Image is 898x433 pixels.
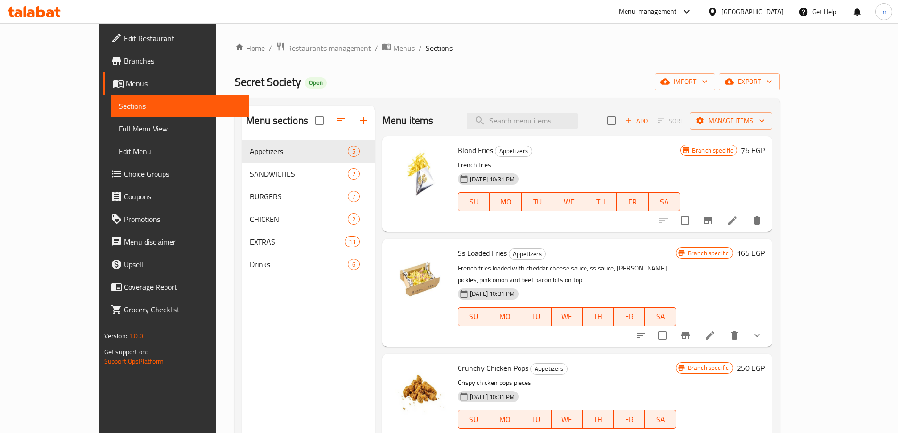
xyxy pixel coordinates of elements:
[621,114,651,128] span: Add item
[345,237,359,246] span: 13
[489,307,520,326] button: MO
[520,410,552,429] button: TU
[393,42,415,54] span: Menus
[382,114,434,128] h2: Menu items
[751,330,763,341] svg: Show Choices
[129,330,143,342] span: 1.0.0
[126,78,242,89] span: Menus
[458,143,493,157] span: Blond Fries
[649,413,672,426] span: SA
[242,163,375,185] div: SANDWICHES2
[746,324,768,347] button: show more
[103,298,249,321] a: Grocery Checklist
[103,163,249,185] a: Choice Groups
[305,77,327,89] div: Open
[250,168,348,180] span: SANDWICHES
[390,246,450,307] img: Ss Loaded Fries
[697,115,765,127] span: Manage items
[741,144,765,157] h6: 75 EGP
[553,192,585,211] button: WE
[726,76,772,88] span: export
[458,377,676,389] p: Crispy chicken pops pieces
[124,168,242,180] span: Choice Groups
[419,42,422,54] li: /
[345,236,360,247] div: items
[727,215,738,226] a: Edit menu item
[621,114,651,128] button: Add
[348,170,359,179] span: 2
[348,215,359,224] span: 2
[490,192,521,211] button: MO
[555,413,579,426] span: WE
[348,168,360,180] div: items
[493,413,517,426] span: MO
[651,114,690,128] span: Select section first
[124,304,242,315] span: Grocery Checklist
[524,413,548,426] span: TU
[269,42,272,54] li: /
[458,410,489,429] button: SU
[458,159,680,171] p: French fries
[589,195,613,209] span: TH
[723,324,746,347] button: delete
[617,192,648,211] button: FR
[103,27,249,49] a: Edit Restaurant
[124,259,242,270] span: Upsell
[458,361,528,375] span: Crunchy Chicken Pops
[649,310,672,323] span: SA
[119,100,242,112] span: Sections
[124,55,242,66] span: Branches
[390,144,450,204] img: Blond Fries
[235,42,265,54] a: Home
[246,114,308,128] h2: Menu sections
[675,211,695,230] span: Select to update
[520,307,552,326] button: TU
[276,42,371,54] a: Restaurants management
[242,253,375,276] div: Drinks6
[242,136,375,279] nav: Menu sections
[103,253,249,276] a: Upsell
[250,146,348,157] span: Appetizers
[119,123,242,134] span: Full Menu View
[250,213,348,225] span: CHICKEN
[618,310,641,323] span: FR
[583,307,614,326] button: TH
[530,363,568,375] div: Appetizers
[242,140,375,163] div: Appetizers5
[103,276,249,298] a: Coverage Report
[124,281,242,293] span: Coverage Report
[662,76,708,88] span: import
[649,192,680,211] button: SA
[103,208,249,230] a: Promotions
[552,307,583,326] button: WE
[348,259,360,270] div: items
[489,410,520,429] button: MO
[103,185,249,208] a: Coupons
[620,195,644,209] span: FR
[619,6,677,17] div: Menu-management
[330,109,352,132] span: Sort sections
[630,324,652,347] button: sort-choices
[614,410,645,429] button: FR
[104,355,164,368] a: Support.OpsPlatform
[645,410,676,429] button: SA
[526,195,550,209] span: TU
[509,248,546,260] div: Appetizers
[586,310,610,323] span: TH
[426,42,453,54] span: Sections
[124,191,242,202] span: Coupons
[697,209,719,232] button: Branch-specific-item
[688,146,737,155] span: Branch specific
[614,307,645,326] button: FR
[242,185,375,208] div: BURGERS7
[124,236,242,247] span: Menu disclaimer
[111,140,249,163] a: Edit Menu
[704,330,716,341] a: Edit menu item
[719,73,780,90] button: export
[495,146,532,157] div: Appetizers
[375,42,378,54] li: /
[746,209,768,232] button: delete
[652,326,672,345] span: Select to update
[111,117,249,140] a: Full Menu View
